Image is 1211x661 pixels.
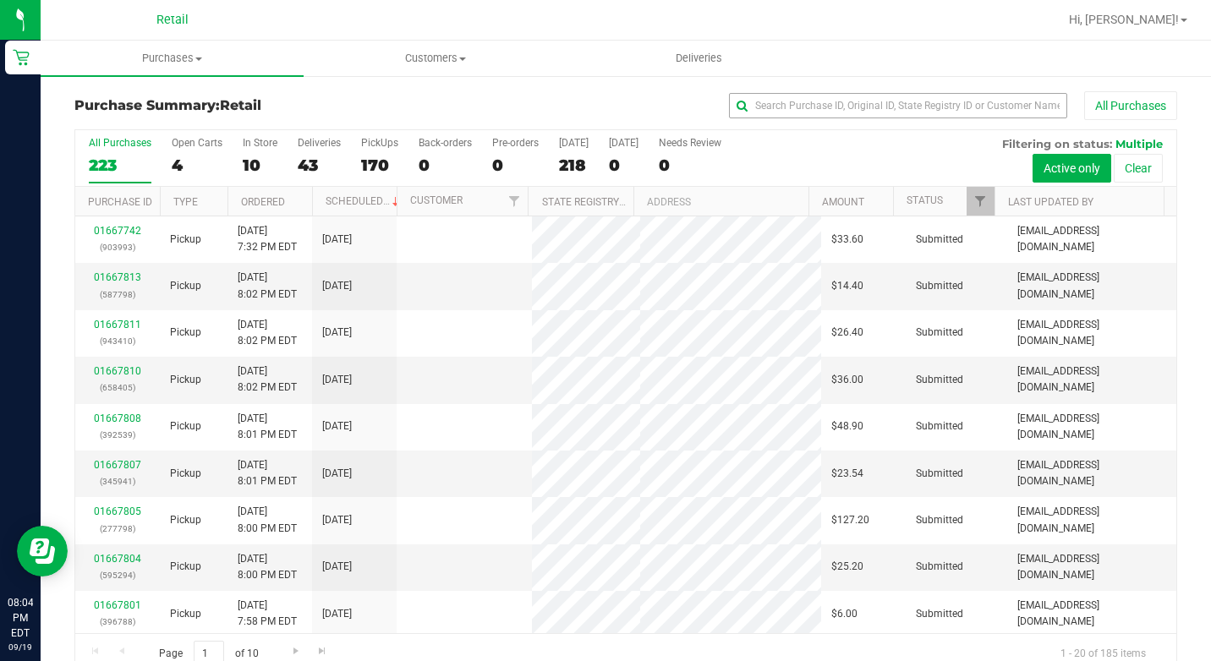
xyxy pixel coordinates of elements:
p: (658405) [85,380,150,396]
span: Deliveries [653,51,745,66]
span: [DATE] [322,325,352,341]
span: [DATE] 8:01 PM EDT [238,457,297,489]
span: Pickup [170,372,201,388]
span: $25.20 [831,559,863,575]
span: Submitted [916,325,963,341]
span: [DATE] [322,372,352,388]
a: Purchase ID [88,196,152,208]
th: Address [633,187,808,216]
a: 01667807 [94,459,141,471]
span: Customers [304,51,566,66]
a: 01667811 [94,319,141,330]
a: 01667804 [94,553,141,565]
span: [EMAIL_ADDRESS][DOMAIN_NAME] [1017,363,1166,396]
p: (277798) [85,521,150,537]
a: 01667801 [94,599,141,611]
span: [DATE] 8:00 PM EDT [238,504,297,536]
span: $6.00 [831,606,858,622]
div: 218 [559,156,589,175]
span: [DATE] 8:02 PM EDT [238,317,297,349]
span: [EMAIL_ADDRESS][DOMAIN_NAME] [1017,598,1166,630]
span: [EMAIL_ADDRESS][DOMAIN_NAME] [1017,504,1166,536]
button: All Purchases [1084,91,1177,120]
a: State Registry ID [542,196,631,208]
span: [DATE] [322,232,352,248]
div: Open Carts [172,137,222,149]
h3: Purchase Summary: [74,98,442,113]
div: 170 [361,156,398,175]
span: [DATE] [322,466,352,482]
span: [EMAIL_ADDRESS][DOMAIN_NAME] [1017,317,1166,349]
div: 0 [659,156,721,175]
a: Amount [822,196,864,208]
div: 0 [419,156,472,175]
span: [EMAIL_ADDRESS][DOMAIN_NAME] [1017,411,1166,443]
span: [DATE] [322,559,352,575]
p: (587798) [85,287,150,303]
inline-svg: Retail [13,49,30,66]
a: 01667805 [94,505,141,517]
p: (392539) [85,427,150,443]
span: Purchases [41,51,304,66]
a: Filter [500,187,528,216]
span: Submitted [916,372,963,388]
p: (903993) [85,239,150,255]
div: [DATE] [609,137,638,149]
a: Filter [967,187,995,216]
div: [DATE] [559,137,589,149]
div: 0 [609,156,638,175]
span: Submitted [916,559,963,575]
a: Deliveries [567,41,830,76]
a: 01667742 [94,225,141,237]
span: Submitted [916,512,963,528]
div: 43 [298,156,341,175]
span: Submitted [916,466,963,482]
a: 01667813 [94,271,141,283]
span: Submitted [916,278,963,294]
button: Active only [1033,154,1111,183]
span: Pickup [170,232,201,248]
a: Purchases [41,41,304,76]
div: Pre-orders [492,137,539,149]
span: $23.54 [831,466,863,482]
div: Needs Review [659,137,721,149]
div: PickUps [361,137,398,149]
button: Clear [1114,154,1163,183]
a: Ordered [241,196,285,208]
span: [DATE] 8:02 PM EDT [238,270,297,302]
span: $14.40 [831,278,863,294]
span: Submitted [916,418,963,434]
span: Multiple [1115,137,1163,150]
span: Pickup [170,559,201,575]
span: $33.60 [831,232,863,248]
span: Filtering on status: [1002,137,1112,150]
span: [DATE] [322,512,352,528]
div: 4 [172,156,222,175]
div: All Purchases [89,137,151,149]
span: [DATE] 8:01 PM EDT [238,411,297,443]
span: [DATE] [322,606,352,622]
div: Deliveries [298,137,341,149]
iframe: Resource center [17,526,68,576]
span: $26.40 [831,325,863,341]
span: $127.20 [831,512,869,528]
a: 01667810 [94,365,141,377]
a: Scheduled [326,195,403,207]
p: (595294) [85,567,150,583]
span: Pickup [170,418,201,434]
span: Pickup [170,606,201,622]
span: [DATE] 8:02 PM EDT [238,363,297,396]
div: 10 [243,156,277,175]
span: Pickup [170,512,201,528]
span: [EMAIL_ADDRESS][DOMAIN_NAME] [1017,223,1166,255]
span: Retail [220,97,261,113]
span: [DATE] [322,278,352,294]
a: Customer [410,194,463,206]
a: 01667808 [94,412,141,424]
span: $36.00 [831,372,863,388]
div: 223 [89,156,151,175]
span: Hi, [PERSON_NAME]! [1069,13,1179,26]
a: Customers [304,41,567,76]
span: Pickup [170,325,201,341]
span: Submitted [916,232,963,248]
